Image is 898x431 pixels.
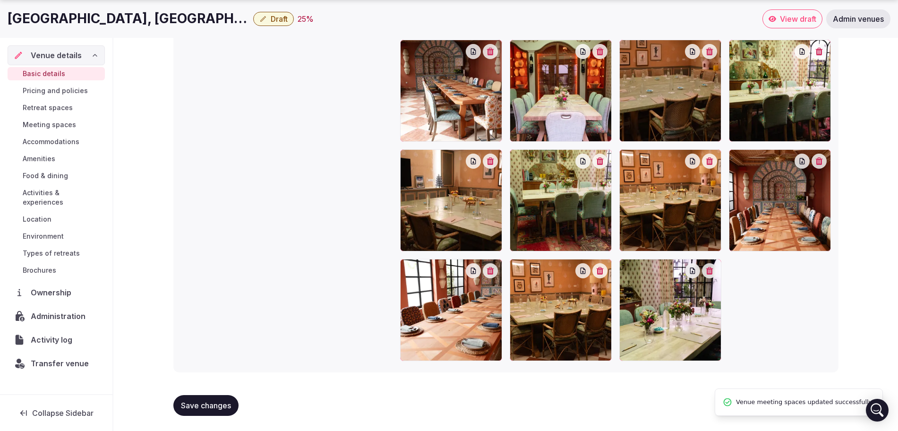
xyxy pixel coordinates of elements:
span: Brochures [23,266,56,275]
button: 25% [298,13,314,25]
div: Business center.jpg [400,149,502,251]
a: Environment [8,230,105,243]
span: Save changes [181,401,231,410]
div: Business center 2.jpg [510,259,612,361]
a: Basic details [8,67,105,80]
span: Transfer venue [31,358,89,369]
a: Brochures [8,264,105,277]
a: Amenities [8,152,105,165]
a: Administration [8,306,105,326]
span: Location [23,215,51,224]
div: Open Intercom Messenger [866,399,889,422]
a: Activity log [8,330,105,350]
span: Admin venues [833,14,884,24]
span: View draft [780,14,816,24]
span: Food & dining [23,171,68,181]
a: Retreat spaces [8,101,105,114]
span: Accommodations [23,137,79,147]
a: Location [8,213,105,226]
span: Amenities [23,154,55,164]
div: Rudi's private dining.jpg [729,40,831,142]
div: Bussines room.jpg [619,40,721,142]
span: Collapse Sidebar [32,408,94,418]
span: Administration [31,310,89,322]
div: marbella-club-76.jpg [619,259,721,361]
span: Venue meeting spaces updated successfully [736,397,872,408]
button: Collapse Sidebar [8,403,105,423]
h1: [GEOGRAPHIC_DATA], [GEOGRAPHIC_DATA] [8,9,249,28]
span: Types of retreats [23,249,80,258]
a: Admin venues [826,9,890,28]
div: Rincón del Patio 3.jpg [400,259,502,361]
button: Draft [253,12,294,26]
button: Transfer venue [8,353,105,373]
div: Business center 2.jpg [619,149,721,251]
a: Meeting spaces [8,118,105,131]
span: Pricing and policies [23,86,88,95]
a: Accommodations [8,135,105,148]
a: View draft [762,9,822,28]
span: Venue details [31,50,82,61]
button: Save changes [173,395,239,416]
span: Ownership [31,287,75,298]
a: Food & dining [8,169,105,182]
span: Meeting spaces [23,120,76,129]
span: Activities & experiences [23,188,101,207]
span: Basic details [23,69,65,78]
a: Pricing and policies [8,84,105,97]
span: Retreat spaces [23,103,73,112]
a: Types of retreats [8,247,105,260]
div: Rudi's private dining 2.jpg [510,149,612,251]
span: Environment [23,232,64,241]
div: 25 % [298,13,314,25]
a: Ownership [8,283,105,302]
span: Draft [271,14,288,24]
div: Rincón del Patio 2.jpg [400,40,502,142]
a: Activities & experiences [8,186,105,209]
div: Privado Rudi's1.jpg [510,40,612,142]
div: Rincón del Patio.jpg [729,149,831,251]
span: Activity log [31,334,76,345]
